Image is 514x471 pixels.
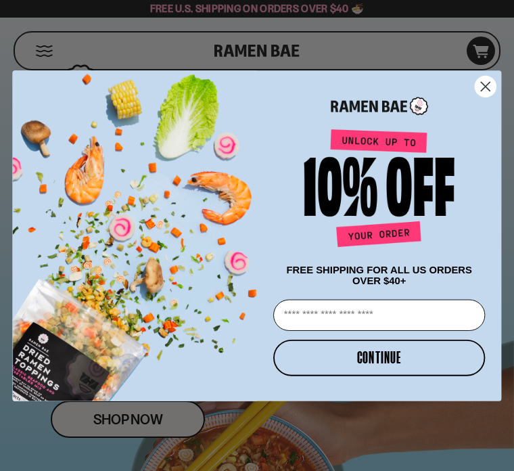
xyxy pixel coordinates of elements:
[301,129,458,252] img: Unlock up to 10% off
[475,75,496,97] button: Close dialog
[273,339,485,376] button: CONTINUE
[287,264,472,286] span: FREE SHIPPING FOR ALL US ORDERS OVER $40+
[13,60,268,401] img: ce7035ce-2e49-461c-ae4b-8ade7372f32c.png
[331,95,428,116] img: Ramen Bae Logo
